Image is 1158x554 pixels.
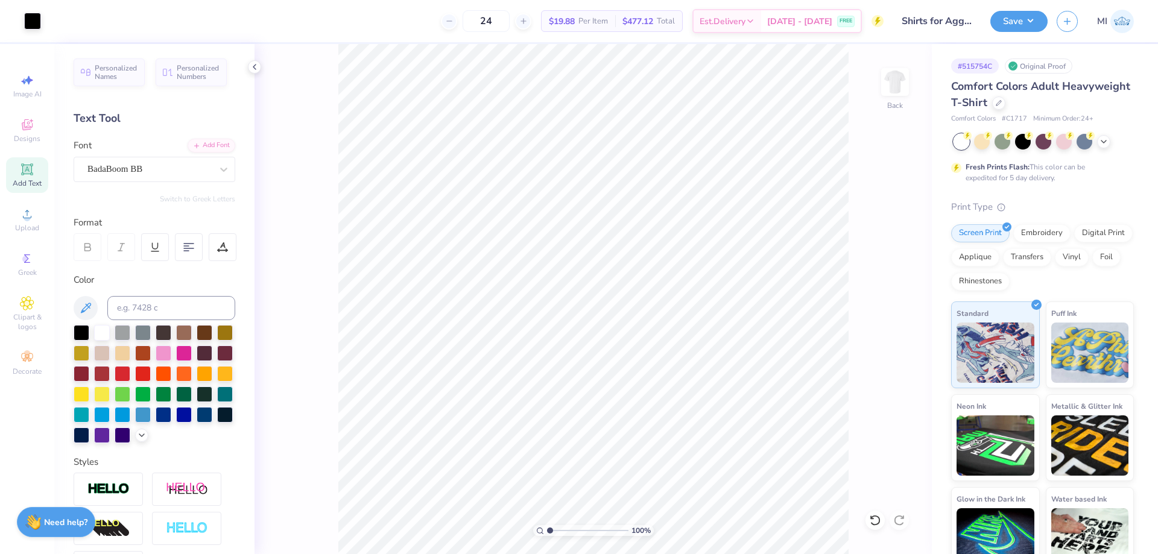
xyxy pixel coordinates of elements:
img: Negative Space [166,521,208,535]
div: Add Font [188,139,235,153]
img: Shadow [166,482,208,497]
img: Stroke [87,482,130,496]
input: e.g. 7428 c [107,296,235,320]
span: Glow in the Dark Ink [957,493,1025,505]
span: Image AI [13,89,42,99]
span: $477.12 [622,15,653,28]
span: FREE [840,17,852,25]
span: Greek [18,268,37,277]
span: 100 % [631,525,651,536]
div: Digital Print [1074,224,1133,242]
div: Styles [74,455,235,469]
label: Font [74,139,92,153]
span: Per Item [578,15,608,28]
span: Est. Delivery [700,15,745,28]
span: Add Text [13,178,42,188]
div: Original Proof [1005,58,1072,74]
span: Comfort Colors Adult Heavyweight T-Shirt [951,79,1130,110]
span: Neon Ink [957,400,986,412]
span: $19.88 [549,15,575,28]
span: Comfort Colors [951,114,996,124]
div: Transfers [1003,248,1051,266]
div: Embroidery [1013,224,1071,242]
img: Metallic & Glitter Ink [1051,415,1129,476]
a: MI [1097,10,1134,33]
span: [DATE] - [DATE] [767,15,832,28]
div: Text Tool [74,110,235,127]
span: Total [657,15,675,28]
span: Clipart & logos [6,312,48,332]
span: Metallic & Glitter Ink [1051,400,1122,412]
div: This color can be expedited for 5 day delivery. [966,162,1114,183]
span: Minimum Order: 24 + [1033,114,1093,124]
img: Mark Isaac [1110,10,1134,33]
strong: Fresh Prints Flash: [966,162,1030,172]
span: MI [1097,14,1107,28]
span: Decorate [13,367,42,376]
span: Personalized Names [95,64,138,81]
input: – – [463,10,510,32]
div: Screen Print [951,224,1010,242]
img: Neon Ink [957,415,1034,476]
strong: Need help? [44,517,87,528]
span: Designs [14,134,40,143]
img: Puff Ink [1051,323,1129,383]
div: # 515754C [951,58,999,74]
span: Standard [957,307,989,319]
span: Puff Ink [1051,307,1077,319]
div: Print Type [951,200,1134,214]
button: Switch to Greek Letters [160,194,235,204]
button: Save [990,11,1048,32]
span: Water based Ink [1051,493,1107,505]
div: Rhinestones [951,272,1010,291]
img: 3d Illusion [87,519,130,538]
div: Color [74,273,235,287]
span: Upload [15,223,39,233]
input: Untitled Design [893,9,981,33]
div: Foil [1092,248,1121,266]
span: Personalized Numbers [177,64,220,81]
div: Back [887,100,903,111]
div: Format [74,216,236,230]
img: Standard [957,323,1034,383]
div: Vinyl [1055,248,1089,266]
span: # C1717 [1002,114,1027,124]
img: Back [883,70,907,94]
div: Applique [951,248,999,266]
